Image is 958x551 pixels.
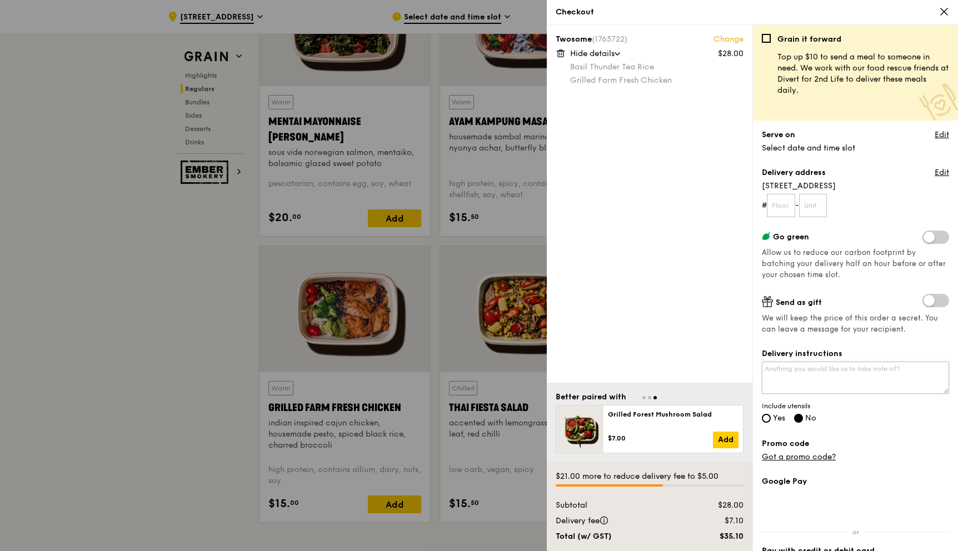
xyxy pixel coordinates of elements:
label: Delivery instructions [762,348,949,359]
input: No [794,414,803,423]
span: Go to slide 2 [648,396,651,399]
a: Got a promo code? [762,452,836,462]
span: Hide details [570,49,615,58]
div: $28.00 [683,500,750,511]
div: Total (w/ GST) [549,531,683,542]
div: Subtotal [549,500,683,511]
input: Yes [762,414,771,423]
div: Grilled Forest Mushroom Salad [608,410,739,419]
span: Include utensils [762,402,949,410]
a: Change [713,34,744,45]
a: Add [713,432,739,448]
span: (1765722) [592,34,627,44]
iframe: Secure payment button frame [762,494,949,518]
a: Edit [935,129,949,141]
span: We will keep the price of this order a secret. You can leave a message for your recipient. [762,313,949,335]
label: Google Pay [762,476,949,487]
b: Grain it forward [777,34,841,44]
div: Delivery fee [549,515,683,527]
input: Floor [767,194,795,217]
div: Twosome [556,34,744,45]
form: # - [762,194,949,217]
span: Go green [773,232,809,242]
div: $7.10 [683,515,750,527]
span: Yes [773,413,785,423]
div: Grilled Farm Fresh Chicken [570,75,744,86]
div: Checkout [556,7,949,18]
label: Delivery address [762,167,826,178]
label: Promo code [762,438,949,449]
span: Select date and time slot [762,143,855,153]
a: Edit [935,167,949,178]
p: Top up $10 to send a meal to someone in need. We work with our food rescue friends at Divert for ... [777,52,949,96]
div: $7.00 [608,434,713,443]
div: $28.00 [718,48,744,59]
label: Serve on [762,129,795,141]
img: Meal donation [919,83,958,123]
div: $21.00 more to reduce delivery fee to $5.00 [556,471,744,482]
span: Allow us to reduce our carbon footprint by batching your delivery half an hour before or after yo... [762,248,946,279]
span: Send as gift [776,298,822,307]
div: Better paired with [556,392,626,403]
span: Go to slide 3 [653,396,657,399]
div: Basil Thunder Tea Rice [570,62,744,73]
input: Unit [799,194,827,217]
span: Go to slide 1 [642,396,646,399]
span: No [805,413,816,423]
div: $35.10 [683,531,750,542]
span: [STREET_ADDRESS] [762,181,949,192]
